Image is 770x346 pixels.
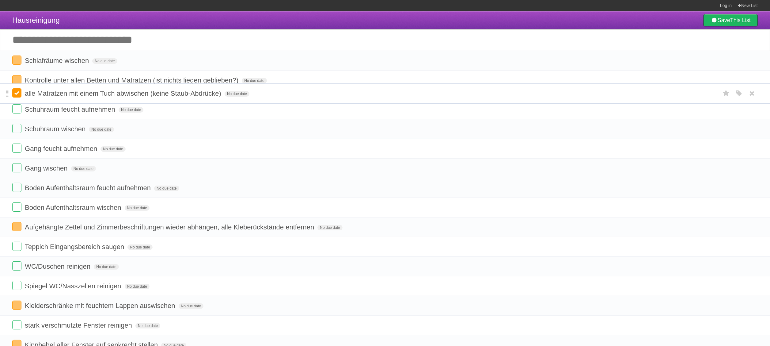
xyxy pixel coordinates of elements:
[125,205,150,211] span: No due date
[12,261,21,271] label: Done
[25,76,240,84] span: Kontrolle unter allen Betten und Matratzen (ist nichts liegen geblieben?)
[25,145,99,152] span: Gang feucht aufnehmen
[89,127,114,132] span: No due date
[119,107,143,113] span: No due date
[12,202,21,212] label: Done
[12,88,21,98] label: Done
[12,242,21,251] label: Done
[154,186,179,191] span: No due date
[720,88,732,98] label: Star task
[12,320,21,329] label: Done
[25,243,126,251] span: Teppich Eingangsbereich saugen
[12,222,21,231] label: Done
[25,90,223,97] span: alle Matratzen mit einem Tuch abwischen (keine Staub-Abdrücke)
[25,223,316,231] span: Aufgehängte Zettel und Zimmerbeschriftungen wieder abhängen, alle Kleberückstände entfernen
[94,264,119,270] span: No due date
[71,166,96,171] span: No due date
[242,78,267,83] span: No due date
[730,17,751,23] b: This List
[25,184,152,192] span: Boden Aufenthaltsraum feucht aufnehmen
[25,302,176,309] span: Kleiderschränke mit feuchtem Lappen auswischen
[12,16,60,24] span: Hausreinigung
[25,321,134,329] span: stark verschmutzte Fenster reinigen
[179,303,203,309] span: No due date
[12,56,21,65] label: Done
[12,124,21,133] label: Done
[12,183,21,192] label: Done
[135,323,160,329] span: No due date
[25,204,123,211] span: Boden Aufenthaltsraum wischen
[317,225,342,230] span: No due date
[25,164,69,172] span: Gang wischen
[12,104,21,113] label: Done
[704,14,758,26] a: SaveThis List
[25,125,87,133] span: Schuhraum wischen
[12,144,21,153] label: Done
[12,281,21,290] label: Done
[25,106,117,113] span: Schuhraum feucht aufnehmen
[127,244,152,250] span: No due date
[12,163,21,172] label: Done
[125,284,150,289] span: No due date
[225,91,249,97] span: No due date
[12,301,21,310] label: Done
[25,263,92,270] span: WC/Duschen reinigen
[25,282,123,290] span: Spiegel WC/Nasszellen reinigen
[101,146,125,152] span: No due date
[92,58,117,64] span: No due date
[25,57,90,64] span: Schlafräume wischen
[12,75,21,84] label: Done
